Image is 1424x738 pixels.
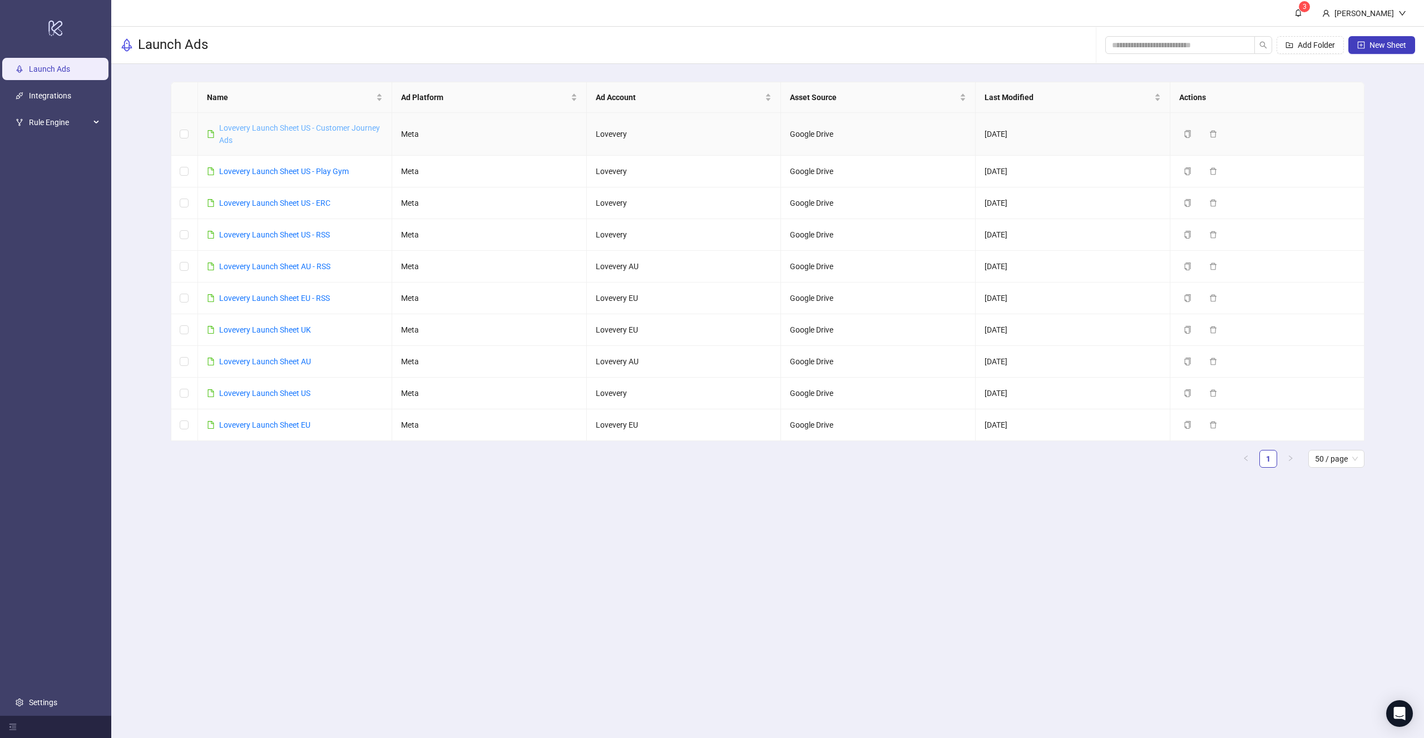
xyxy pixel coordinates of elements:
[29,91,71,100] a: Integrations
[219,262,330,271] a: Lovevery Launch Sheet AU - RSS
[1184,167,1191,175] span: copy
[1209,421,1217,429] span: delete
[1184,231,1191,239] span: copy
[219,357,311,366] a: Lovevery Launch Sheet AU
[1315,450,1358,467] span: 50 / page
[1170,82,1365,113] th: Actions
[392,82,587,113] th: Ad Platform
[1184,294,1191,302] span: copy
[207,130,215,138] span: file
[587,283,782,314] td: Lovevery EU
[781,283,976,314] td: Google Drive
[976,113,1170,156] td: [DATE]
[207,294,215,302] span: file
[219,123,380,145] a: Lovevery Launch Sheet US - Customer Journey Ads
[1184,421,1191,429] span: copy
[1282,450,1299,468] li: Next Page
[587,219,782,251] td: Lovevery
[1357,41,1365,49] span: plus-square
[207,358,215,365] span: file
[781,156,976,187] td: Google Drive
[1287,455,1294,462] span: right
[392,378,587,409] td: Meta
[596,91,763,103] span: Ad Account
[29,111,90,133] span: Rule Engine
[392,219,587,251] td: Meta
[976,346,1170,378] td: [DATE]
[1184,326,1191,334] span: copy
[1184,130,1191,138] span: copy
[1299,1,1310,12] sup: 3
[198,82,393,113] th: Name
[587,251,782,283] td: Lovevery AU
[781,113,976,156] td: Google Drive
[781,187,976,219] td: Google Drive
[1386,700,1413,727] div: Open Intercom Messenger
[29,65,70,73] a: Launch Ads
[1330,7,1398,19] div: [PERSON_NAME]
[1303,3,1307,11] span: 3
[1259,450,1277,468] li: 1
[219,325,311,334] a: Lovevery Launch Sheet UK
[1209,130,1217,138] span: delete
[976,82,1170,113] th: Last Modified
[1308,450,1364,468] div: Page Size
[120,38,133,52] span: rocket
[976,187,1170,219] td: [DATE]
[1184,262,1191,270] span: copy
[1209,294,1217,302] span: delete
[392,409,587,441] td: Meta
[976,156,1170,187] td: [DATE]
[976,283,1170,314] td: [DATE]
[392,187,587,219] td: Meta
[138,36,208,54] h3: Launch Ads
[1237,450,1255,468] li: Previous Page
[1259,41,1267,49] span: search
[976,409,1170,441] td: [DATE]
[781,314,976,346] td: Google Drive
[1209,231,1217,239] span: delete
[1209,389,1217,397] span: delete
[219,230,330,239] a: Lovevery Launch Sheet US - RSS
[1184,199,1191,207] span: copy
[207,389,215,397] span: file
[1209,167,1217,175] span: delete
[790,91,957,103] span: Asset Source
[1398,9,1406,17] span: down
[207,421,215,429] span: file
[207,91,374,103] span: Name
[219,294,330,303] a: Lovevery Launch Sheet EU - RSS
[392,113,587,156] td: Meta
[976,251,1170,283] td: [DATE]
[781,82,976,113] th: Asset Source
[587,113,782,156] td: Lovevery
[587,82,782,113] th: Ad Account
[207,326,215,334] span: file
[985,91,1152,103] span: Last Modified
[781,346,976,378] td: Google Drive
[1237,450,1255,468] button: left
[587,314,782,346] td: Lovevery EU
[1282,450,1299,468] button: right
[1369,41,1406,49] span: New Sheet
[1298,41,1335,49] span: Add Folder
[401,91,568,103] span: Ad Platform
[392,346,587,378] td: Meta
[16,118,23,126] span: fork
[781,378,976,409] td: Google Drive
[781,251,976,283] td: Google Drive
[1209,358,1217,365] span: delete
[392,314,587,346] td: Meta
[1184,358,1191,365] span: copy
[392,251,587,283] td: Meta
[219,389,310,398] a: Lovevery Launch Sheet US
[1209,326,1217,334] span: delete
[392,283,587,314] td: Meta
[1209,199,1217,207] span: delete
[1277,36,1344,54] button: Add Folder
[587,378,782,409] td: Lovevery
[392,156,587,187] td: Meta
[9,723,17,731] span: menu-fold
[587,187,782,219] td: Lovevery
[1209,262,1217,270] span: delete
